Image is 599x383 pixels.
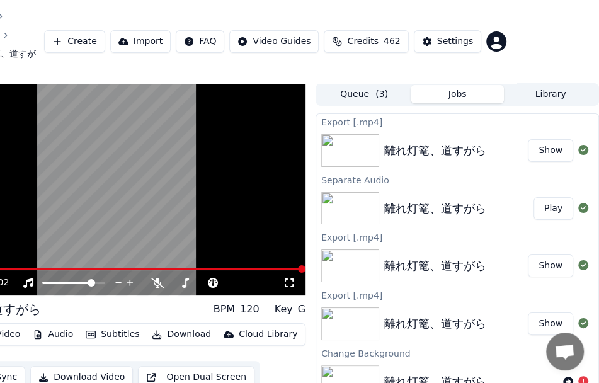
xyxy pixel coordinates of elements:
div: Export [.mp4] [316,287,598,302]
div: Export [.mp4] [316,229,598,244]
button: Download [147,326,216,343]
div: 離れ灯篭、道すがら [384,200,486,217]
button: Import [110,30,171,53]
button: Audio [28,326,78,343]
div: 120 [240,302,260,317]
div: 離れ灯篭、道すがら [384,315,486,333]
button: Settings [414,30,481,53]
button: Library [504,85,597,103]
button: Video Guides [229,30,319,53]
div: Export [.mp4] [316,114,598,129]
div: チャットを開く [546,333,584,370]
button: FAQ [176,30,224,53]
span: Credits [347,35,378,48]
div: BPM [214,302,235,317]
div: 離れ灯篭、道すがら [384,257,486,275]
div: Cloud Library [239,328,297,341]
button: Show [528,139,573,162]
div: 離れ灯篭、道すがら [384,142,486,159]
button: Show [528,254,573,277]
button: Show [528,312,573,335]
span: 462 [384,35,401,48]
div: Change Background [316,345,598,360]
button: Credits462 [324,30,408,53]
div: Separate Audio [316,172,598,187]
div: Settings [437,35,473,48]
button: Jobs [411,85,504,103]
button: Play [533,197,573,220]
div: Key [275,302,293,317]
button: Create [44,30,105,53]
div: G [298,302,305,317]
button: Queue [317,85,411,103]
button: Subtitles [81,326,144,343]
span: ( 3 ) [375,88,388,101]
